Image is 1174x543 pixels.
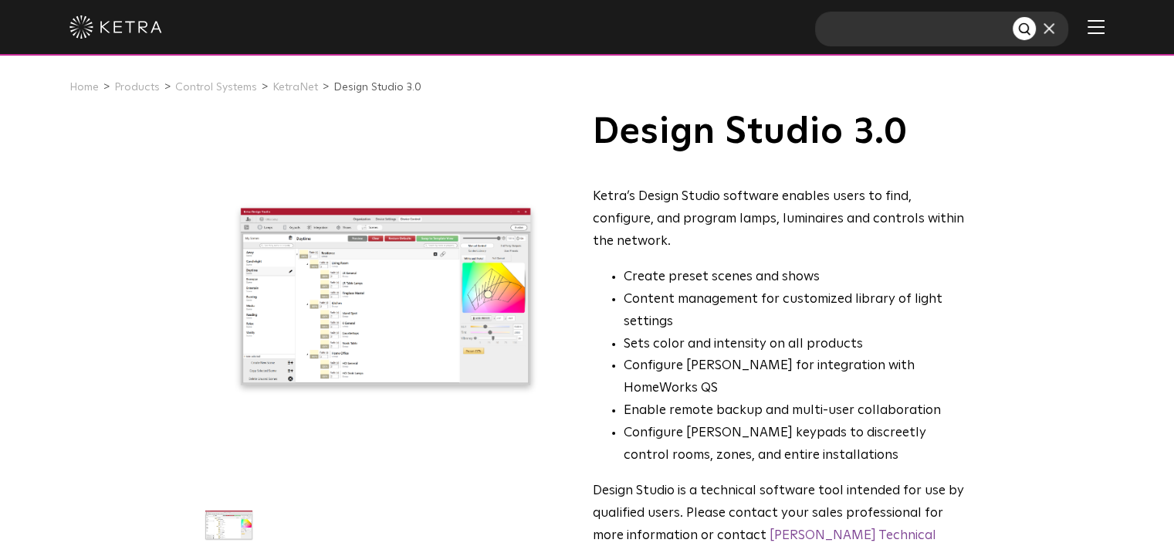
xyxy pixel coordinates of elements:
li: Enable remote backup and multi-user collaboration [624,400,969,423]
a: Products [114,82,160,93]
img: close search form [1044,23,1054,34]
a: Control Systems [175,82,257,93]
li: Configure [PERSON_NAME] keypads to discreetly control rooms, zones, and entire installations [624,423,969,467]
a: Design Studio 3.0 [333,82,421,93]
button: Search [1013,17,1036,40]
div: Ketra’s Design Studio software enables users to find, configure, and program lamps, luminaires an... [593,186,969,253]
a: Home [69,82,99,93]
li: Sets color and intensity on all products [624,334,969,356]
li: Create preset scenes and shows [624,266,969,289]
img: Hamburger%20Nav.svg [1088,19,1105,34]
img: search button [1017,22,1034,38]
img: ketra-logo-2019-white [69,15,162,39]
a: KetraNet [272,82,318,93]
h1: Design Studio 3.0 [593,113,969,151]
li: Content management for customized library of light settings [624,289,969,334]
li: Configure [PERSON_NAME] for integration with HomeWorks QS [624,355,969,400]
